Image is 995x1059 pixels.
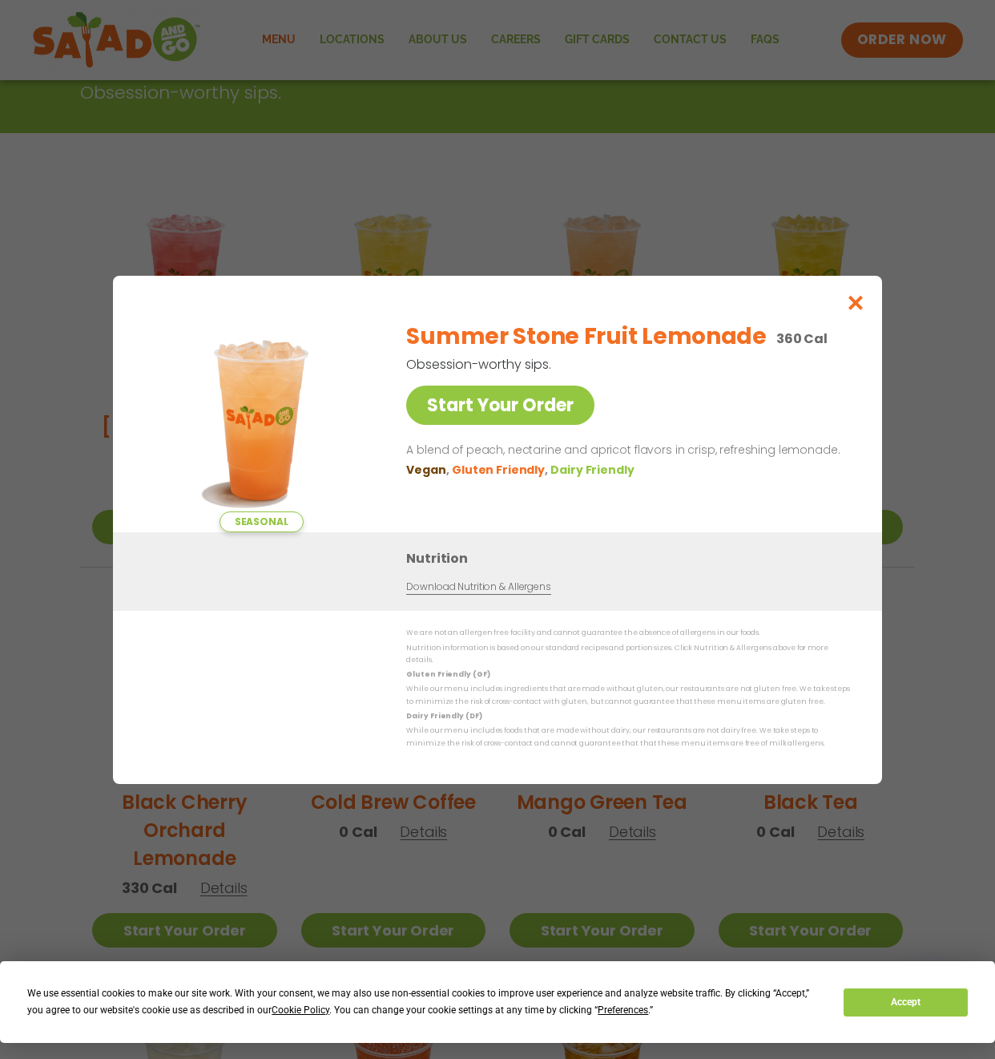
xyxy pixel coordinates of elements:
p: A blend of peach, nectarine and apricot flavors in crisp, refreshing lemonade. [406,441,844,460]
li: Dairy Friendly [550,461,637,478]
strong: Dairy Friendly (DF) [406,711,481,721]
span: Cookie Policy [272,1004,329,1016]
p: 360 Cal [776,329,828,349]
p: While our menu includes foods that are made without dairy, our restaurants are not dairy free. We... [406,725,850,750]
p: Obsession-worthy sips. [406,354,767,374]
img: Featured product photo for Summer Stone Fruit Lemonade [149,308,373,532]
div: We use essential cookies to make our site work. With your consent, we may also use non-essential ... [27,985,824,1019]
span: Preferences [598,1004,648,1016]
li: Gluten Friendly [452,461,550,478]
h3: Nutrition [406,548,858,568]
span: Seasonal [220,511,304,532]
strong: Gluten Friendly (GF) [406,669,489,679]
li: Vegan [406,461,452,478]
p: Nutrition information is based on our standard recipes and portion sizes. Click Nutrition & Aller... [406,641,850,666]
a: Start Your Order [406,386,594,425]
a: Download Nutrition & Allergens [406,580,550,595]
button: Close modal [830,276,882,329]
h2: Summer Stone Fruit Lemonade [406,320,766,354]
p: We are not an allergen free facility and cannot guarantee the absence of allergens in our foods. [406,627,850,639]
button: Accept [844,988,967,1017]
p: While our menu includes ingredients that are made without gluten, our restaurants are not gluten ... [406,683,850,708]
